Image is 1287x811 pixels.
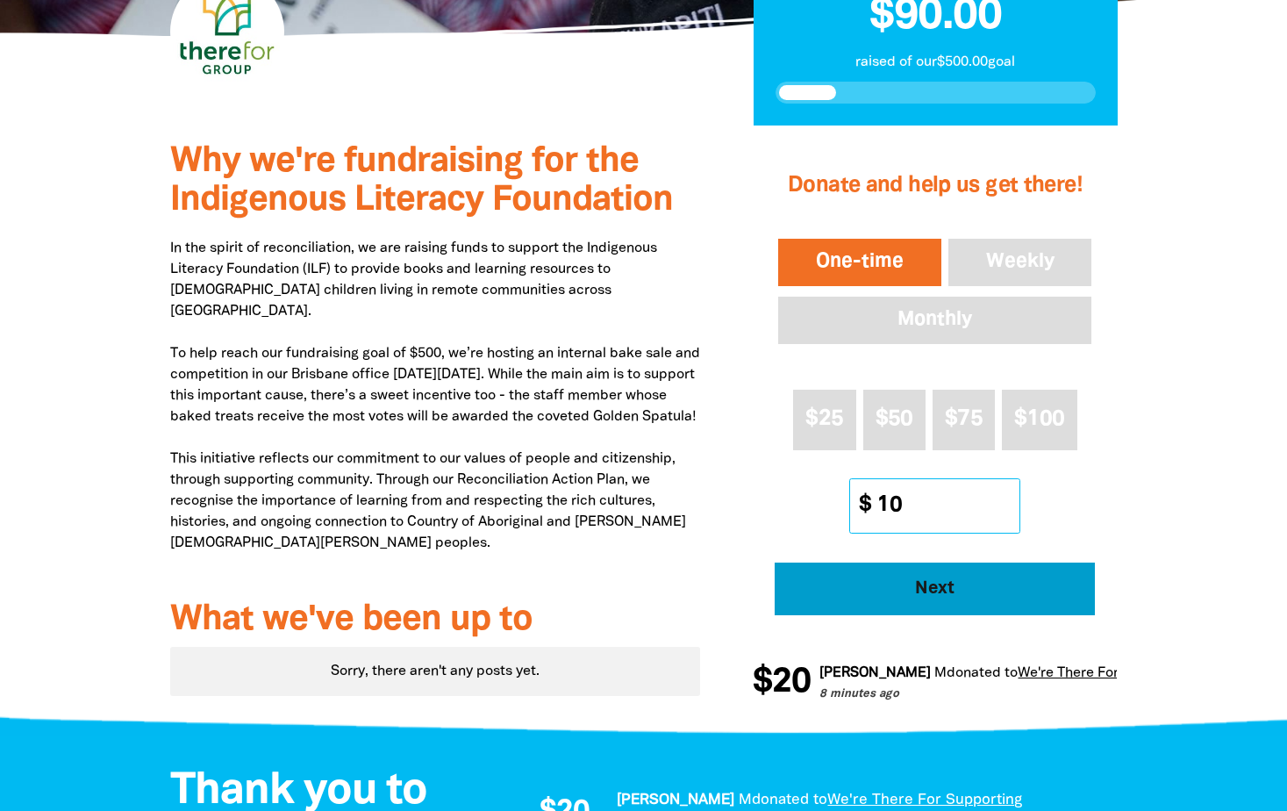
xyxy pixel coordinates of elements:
input: Other [864,479,1019,533]
button: Monthly [775,293,1095,348]
button: One-time [775,235,945,290]
button: $100 [1002,390,1077,450]
div: Sorry, there aren't any posts yet. [170,647,701,696]
span: $ [850,479,871,533]
div: Donation stream [753,655,1117,711]
p: In the spirit of reconciliation, we are raising funds to support the Indigenous Literacy Foundati... [170,238,701,575]
span: donated to [944,667,1015,679]
span: $100 [1014,409,1064,429]
h3: What we've been up to [170,601,701,640]
div: Paginated content [170,647,701,696]
em: [PERSON_NAME] [817,667,928,679]
em: M [932,667,944,679]
span: $50 [876,409,913,429]
span: $75 [945,409,983,429]
span: $25 [805,409,843,429]
button: $50 [863,390,926,450]
button: $75 [933,390,995,450]
p: raised of our $500.00 goal [776,52,1096,73]
button: Weekly [945,235,1096,290]
button: $25 [793,390,855,450]
span: donated to [752,793,827,807]
h2: Donate and help us get there! [775,151,1095,221]
p: 8 minutes ago [817,686,1269,704]
span: Next [799,580,1071,598]
a: We're There For Supporting Community [1015,667,1269,679]
span: $20 [750,665,808,700]
em: [PERSON_NAME] [617,793,734,807]
span: Why we're fundraising for the Indigenous Literacy Foundation [170,146,673,217]
em: M [739,793,752,807]
button: Pay with Credit Card [775,563,1095,615]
